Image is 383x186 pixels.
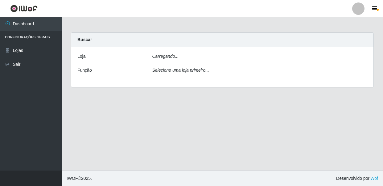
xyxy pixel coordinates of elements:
[10,5,38,12] img: CoreUI Logo
[369,176,378,181] a: iWof
[67,176,78,181] span: IWOF
[67,175,92,182] span: © 2025 .
[336,175,378,182] span: Desenvolvido por
[77,53,85,60] label: Loja
[77,37,92,42] strong: Buscar
[152,68,209,73] i: Selecione uma loja primeiro...
[152,54,179,59] i: Carregando...
[77,67,92,74] label: Função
